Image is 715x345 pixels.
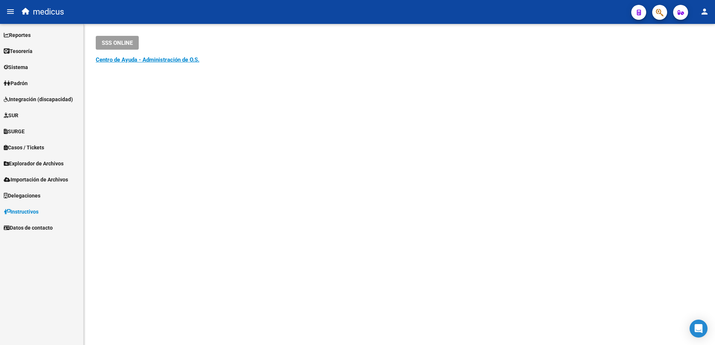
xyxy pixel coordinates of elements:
[96,36,139,50] button: SSS ONLINE
[4,63,28,71] span: Sistema
[4,175,68,184] span: Importación de Archivos
[690,320,708,338] div: Open Intercom Messenger
[6,7,15,16] mat-icon: menu
[102,40,133,46] span: SSS ONLINE
[4,159,64,168] span: Explorador de Archivos
[700,7,709,16] mat-icon: person
[4,47,33,55] span: Tesorería
[4,111,18,119] span: SUR
[4,208,39,216] span: Instructivos
[4,192,40,200] span: Delegaciones
[4,143,44,152] span: Casos / Tickets
[4,79,28,87] span: Padrón
[33,4,64,20] span: medicus
[4,224,53,232] span: Datos de contacto
[4,127,25,136] span: SURGE
[4,31,31,39] span: Reportes
[96,56,199,63] a: Centro de Ayuda - Administración de O.S.
[4,95,73,103] span: Integración (discapacidad)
